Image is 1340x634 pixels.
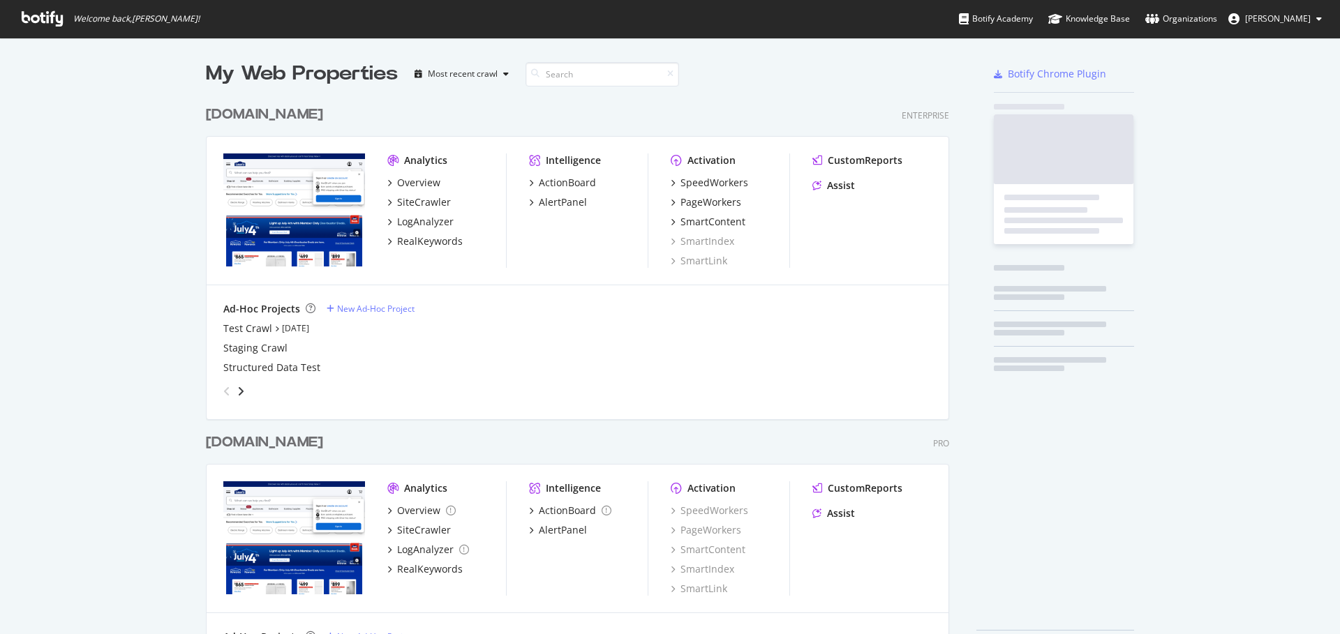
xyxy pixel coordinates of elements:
div: SiteCrawler [397,195,451,209]
div: SiteCrawler [397,523,451,537]
div: AlertPanel [539,195,587,209]
img: www.lowes.com [223,153,365,266]
div: Assist [827,179,855,193]
a: LogAnalyzer [387,215,454,229]
a: ActionBoard [529,176,596,190]
button: [PERSON_NAME] [1217,8,1333,30]
div: angle-right [236,384,246,398]
span: Welcome back, [PERSON_NAME] ! [73,13,200,24]
div: Assist [827,506,855,520]
div: Knowledge Base [1048,12,1130,26]
div: Analytics [404,153,447,167]
a: Botify Chrome Plugin [994,67,1106,81]
a: SiteCrawler [387,195,451,209]
div: ActionBoard [539,504,596,518]
div: Organizations [1145,12,1217,26]
a: Staging Crawl [223,341,288,355]
div: RealKeywords [397,234,463,248]
a: [DOMAIN_NAME] [206,105,329,125]
a: New Ad-Hoc Project [327,303,415,315]
div: Intelligence [546,481,601,495]
div: [DOMAIN_NAME] [206,432,323,453]
div: Botify Chrome Plugin [1008,67,1106,81]
a: SmartContent [671,215,745,229]
a: AlertPanel [529,195,587,209]
div: SpeedWorkers [680,176,748,190]
div: SmartContent [680,215,745,229]
a: PageWorkers [671,195,741,209]
a: Assist [812,179,855,193]
a: PageWorkers [671,523,741,537]
div: Enterprise [902,110,949,121]
div: CustomReports [828,153,902,167]
div: Activation [687,481,736,495]
a: CustomReports [812,481,902,495]
a: SmartIndex [671,234,734,248]
a: [DOMAIN_NAME] [206,432,329,453]
div: [DOMAIN_NAME] [206,105,323,125]
a: RealKeywords [387,562,463,576]
div: Pro [933,437,949,449]
a: RealKeywords [387,234,463,248]
a: Assist [812,506,855,520]
button: Most recent crawl [409,63,514,85]
div: Botify Academy [959,12,1033,26]
div: LogAnalyzer [397,543,454,557]
a: SpeedWorkers [671,504,748,518]
div: Most recent crawl [428,70,498,78]
div: ActionBoard [539,176,596,190]
div: Activation [687,153,736,167]
div: My Web Properties [206,60,398,88]
span: Abhishek Lohani [1245,13,1311,24]
a: CustomReports [812,153,902,167]
input: Search [526,62,679,86]
div: LogAnalyzer [397,215,454,229]
a: SmartLink [671,254,727,268]
div: Intelligence [546,153,601,167]
div: RealKeywords [397,562,463,576]
img: www.lowessecondary.com [223,481,365,594]
a: Test Crawl [223,322,272,335]
div: PageWorkers [680,195,741,209]
a: ActionBoard [529,504,611,518]
div: Overview [397,176,440,190]
a: SmartContent [671,543,745,557]
a: Structured Data Test [223,361,320,375]
a: SiteCrawler [387,523,451,537]
a: LogAnalyzer [387,543,469,557]
div: Ad-Hoc Projects [223,302,300,316]
a: SpeedWorkers [671,176,748,190]
div: AlertPanel [539,523,587,537]
a: [DATE] [282,322,309,334]
a: Overview [387,504,456,518]
a: AlertPanel [529,523,587,537]
a: SmartLink [671,582,727,596]
div: CustomReports [828,481,902,495]
a: Overview [387,176,440,190]
a: SmartIndex [671,562,734,576]
div: Analytics [404,481,447,495]
div: Overview [397,504,440,518]
div: New Ad-Hoc Project [337,303,415,315]
div: angle-left [218,380,236,402]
